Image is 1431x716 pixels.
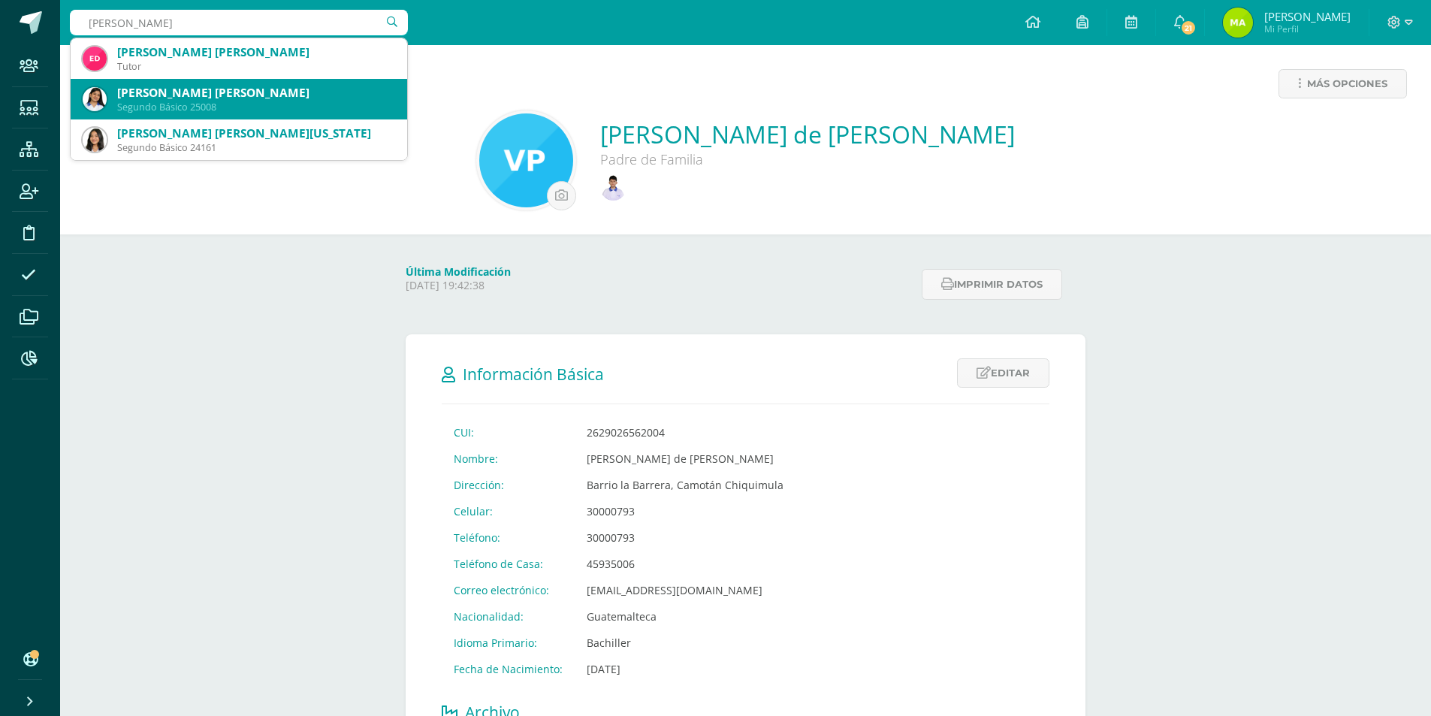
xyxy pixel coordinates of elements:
input: Busca un usuario... [70,10,408,35]
td: Fecha de Nacimiento: [442,656,575,682]
td: [DATE] [575,656,796,682]
div: [PERSON_NAME] [PERSON_NAME] [117,85,395,101]
td: Idioma Primario: [442,630,575,656]
a: [PERSON_NAME] de [PERSON_NAME] [600,118,1015,150]
td: Celular: [442,498,575,524]
td: Nacionalidad: [442,603,575,630]
h4: Última Modificación [406,264,913,279]
td: 2629026562004 [575,419,796,446]
span: [PERSON_NAME] [1264,9,1351,24]
span: Mi Perfil [1264,23,1351,35]
a: Editar [957,358,1049,388]
td: 30000793 [575,524,796,551]
td: 45935006 [575,551,796,577]
td: Nombre: [442,446,575,472]
div: Padre de Familia [600,150,1015,168]
td: Teléfono de Casa: [442,551,575,577]
div: [PERSON_NAME] [PERSON_NAME] [117,44,395,60]
td: [EMAIL_ADDRESS][DOMAIN_NAME] [575,577,796,603]
td: Bachiller [575,630,796,656]
a: Más opciones [1279,69,1407,98]
td: [PERSON_NAME] de [PERSON_NAME] [575,446,796,472]
button: Imprimir datos [922,269,1062,300]
span: Más opciones [1307,70,1387,98]
td: 30000793 [575,498,796,524]
td: Guatemalteca [575,603,796,630]
img: 6b1e82ac4bc77c91773989d943013bd5.png [1223,8,1253,38]
div: [PERSON_NAME] [PERSON_NAME][US_STATE] [117,125,395,141]
img: 4408c87b6c7e266d7b5b48965d262069.png [479,113,573,207]
td: Teléfono: [442,524,575,551]
span: Información Básica [463,364,604,385]
span: 21 [1180,20,1197,36]
div: Segundo Básico 24161 [117,141,395,154]
img: 91bb610bf3f94c3c4c15a2297e3c86bc.png [83,47,107,71]
img: 33ccc203cb5635949fbcb43bf84f06ab.png [83,87,107,111]
td: Dirección: [442,472,575,498]
td: CUI: [442,419,575,446]
img: 0100532579649e70327455fc50dfabb3.png [83,128,107,152]
div: Segundo Básico 25008 [117,101,395,113]
div: Tutor [117,60,395,73]
p: [DATE] 19:42:38 [406,279,913,292]
td: Correo electrónico: [442,577,575,603]
img: f35de91f10ed2252b56f035e8017519e.png [600,174,626,201]
td: Barrio la Barrera, Camotán Chiquimula [575,472,796,498]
